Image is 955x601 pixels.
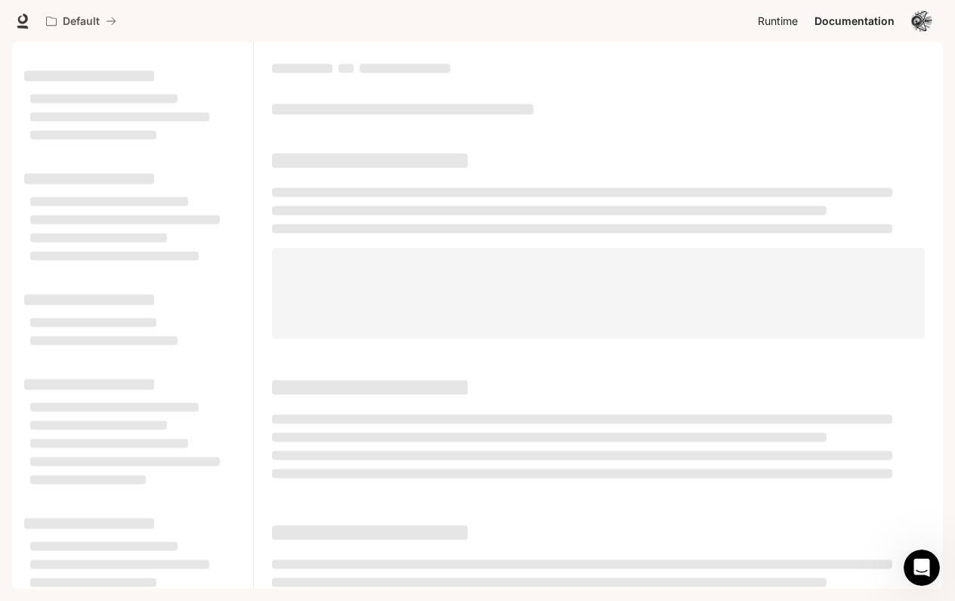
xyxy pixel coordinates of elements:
[907,6,937,36] button: User avatar
[808,6,901,36] a: Documentation
[814,12,895,31] span: Documentation
[63,15,100,28] p: Default
[758,12,798,31] span: Runtime
[39,6,123,36] button: All workspaces
[911,11,932,32] img: User avatar
[904,550,940,586] iframe: Intercom live chat
[752,6,807,36] a: Runtime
